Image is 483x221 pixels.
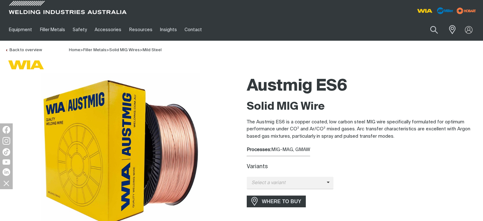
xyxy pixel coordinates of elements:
img: TikTok [3,148,10,156]
a: Equipment [5,19,36,41]
a: Solid MIG Wires [109,48,140,52]
img: hide socials [1,178,12,189]
a: Safety [69,19,91,41]
span: WHERE TO BUY [258,197,305,207]
a: Home [69,47,80,52]
span: Home [69,48,80,52]
strong: Processes: [247,147,271,152]
a: Contact [181,19,206,41]
img: YouTube [3,159,10,165]
button: Search products [423,22,445,37]
a: Mild Steel [143,48,162,52]
img: miller [455,6,478,16]
label: Variants [247,164,268,169]
nav: Main [5,19,360,41]
span: Select a variant [247,179,327,187]
h1: Austmig ES6 [247,76,478,97]
input: Product name or item number... [415,22,445,37]
a: Resources [125,19,156,41]
h2: Solid MIG Wire [247,100,478,114]
a: Insights [156,19,181,41]
a: Filler Metals [83,48,106,52]
a: Filler Metals [36,19,69,41]
img: Instagram [3,137,10,145]
a: WHERE TO BUY [247,196,306,207]
span: > [140,48,143,52]
span: > [80,48,83,52]
div: MIG-MAG, GMAW [247,146,478,154]
p: The Austmig ES6 is a copper coated, low carbon steel MIG wire specifically formulated for optimum... [247,119,478,140]
span: > [106,48,109,52]
a: Back to overview of Mild Steel [5,48,42,52]
a: Accessories [91,19,125,41]
img: Facebook [3,126,10,134]
img: LinkedIn [3,168,10,176]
